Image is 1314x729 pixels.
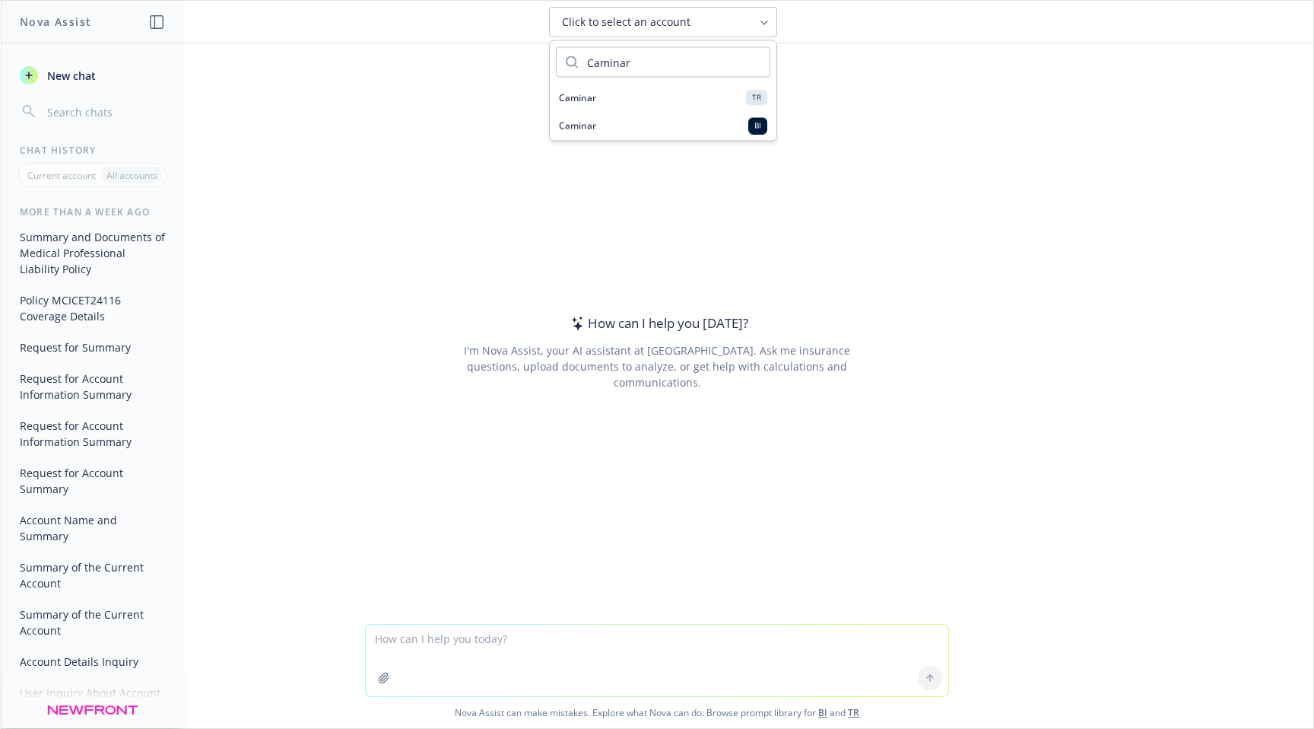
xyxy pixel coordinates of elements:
[14,680,171,721] button: User Inquiry About Account Name
[14,649,171,674] button: Account Details Inquiry
[550,84,776,112] button: CaminarTR
[14,508,171,549] button: Account Name and Summary
[14,366,171,407] button: Request for Account Information Summary
[562,14,690,30] span: Click to select an account
[14,288,171,329] button: Policy MCICET24116 Coverage Details
[818,706,827,719] a: BI
[14,413,171,454] button: Request for Account Information Summary
[550,112,776,140] button: CaminarBI
[14,62,171,89] button: New chat
[549,7,777,37] button: Click to select an account
[848,706,859,719] a: TR
[748,118,767,134] div: BI
[14,602,171,643] button: Summary of the Current Account
[746,90,767,106] div: TR
[44,68,96,84] span: New chat
[14,555,171,596] button: Summary of the Current Account
[14,460,171,501] button: Request for Account Summary
[20,14,91,30] h1: Nova Assist
[559,119,596,132] span: Caminar
[106,169,157,182] p: All accounts
[566,56,578,68] svg: Search
[7,697,1307,728] span: Nova Assist can make mistakes. Explore what Nova can do: Browse prompt library for and
[559,91,596,104] span: Caminar
[44,101,165,123] input: Search chats
[14,335,171,360] button: Request for Summary
[2,144,183,157] div: Chat History
[27,169,96,182] p: Current account
[567,314,748,333] div: How can I help you [DATE]?
[578,48,770,77] input: Search for account to chat with...
[14,224,171,282] button: Summary and Documents of Medical Professional Liability Policy
[2,205,183,218] div: More than a week ago
[443,342,871,390] div: I'm Nova Assist, your AI assistant at [GEOGRAPHIC_DATA]. Ask me insurance questions, upload docum...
